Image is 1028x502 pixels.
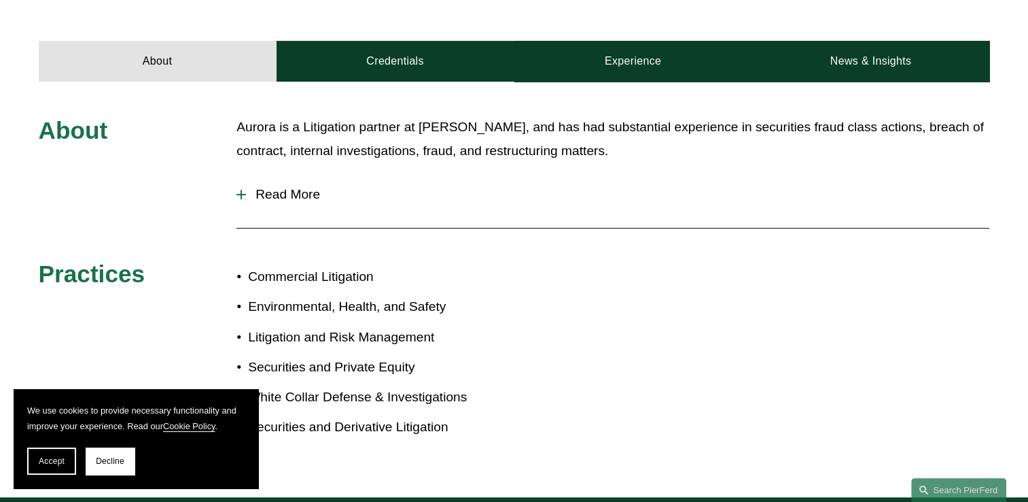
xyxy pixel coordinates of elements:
span: About [39,117,108,144]
a: About [39,41,277,82]
button: Decline [86,448,135,475]
p: Commercial Litigation [248,265,514,289]
p: Aurora is a Litigation partner at [PERSON_NAME], and has had substantial experience in securities... [236,116,989,163]
a: Cookie Policy [163,421,215,431]
span: Practices [39,261,145,287]
section: Cookie banner [14,389,258,488]
p: Litigation and Risk Management [248,326,514,350]
button: Accept [27,448,76,475]
p: Securities and Private Equity [248,356,514,380]
button: Read More [236,177,989,212]
a: Credentials [277,41,514,82]
p: White Collar Defense & Investigations [248,386,514,409]
span: Read More [246,187,989,202]
p: Environmental, Health, and Safety [248,295,514,319]
p: We use cookies to provide necessary functionality and improve your experience. Read our . [27,403,245,434]
a: Search this site [911,478,1006,502]
span: Decline [96,456,124,466]
a: Experience [514,41,752,82]
span: Accept [39,456,65,466]
p: Securities and Derivative Litigation [248,416,514,439]
a: News & Insights [751,41,989,82]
